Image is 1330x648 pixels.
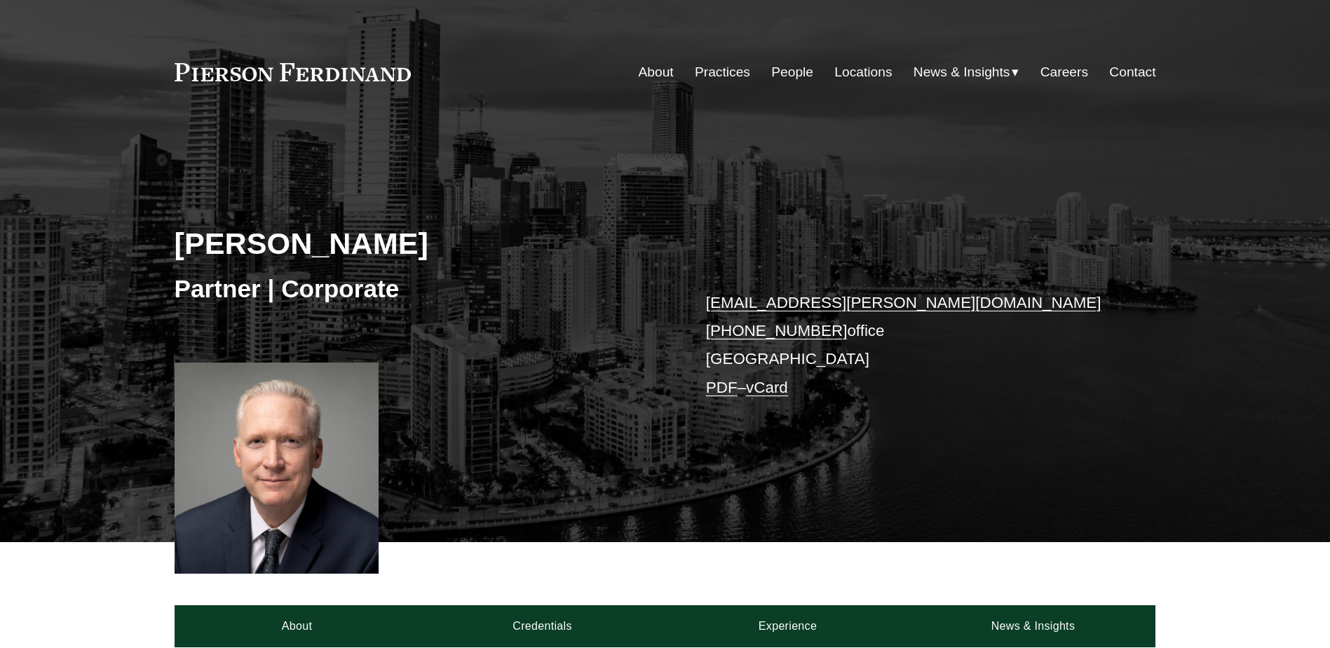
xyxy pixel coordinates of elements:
[706,289,1115,402] p: office [GEOGRAPHIC_DATA] –
[175,605,420,647] a: About
[1040,59,1088,86] a: Careers
[834,59,892,86] a: Locations
[914,59,1019,86] a: folder dropdown
[706,379,738,396] a: PDF
[746,379,788,396] a: vCard
[910,605,1155,647] a: News & Insights
[639,59,674,86] a: About
[914,60,1010,85] span: News & Insights
[175,274,665,304] h3: Partner | Corporate
[1109,59,1155,86] a: Contact
[420,605,665,647] a: Credentials
[706,294,1101,311] a: [EMAIL_ADDRESS][PERSON_NAME][DOMAIN_NAME]
[695,59,750,86] a: Practices
[175,225,665,262] h2: [PERSON_NAME]
[771,59,813,86] a: People
[706,322,848,339] a: [PHONE_NUMBER]
[665,605,911,647] a: Experience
